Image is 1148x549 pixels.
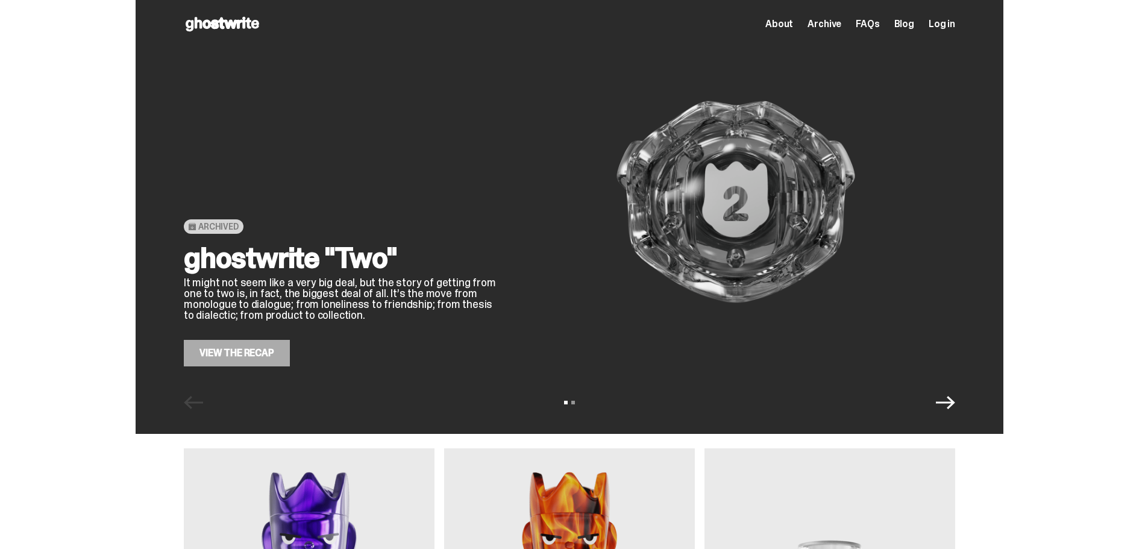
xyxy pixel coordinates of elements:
[856,19,879,29] a: FAQs
[184,243,497,272] h2: ghostwrite "Two"
[894,19,914,29] a: Blog
[571,401,575,404] button: View slide 2
[936,393,955,412] button: Next
[765,19,793,29] a: About
[516,37,955,366] img: ghostwrite "Two"
[184,277,497,321] p: It might not seem like a very big deal, but the story of getting from one to two is, in fact, the...
[184,340,290,366] a: View the Recap
[808,19,841,29] a: Archive
[198,222,239,231] span: Archived
[929,19,955,29] a: Log in
[564,401,568,404] button: View slide 1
